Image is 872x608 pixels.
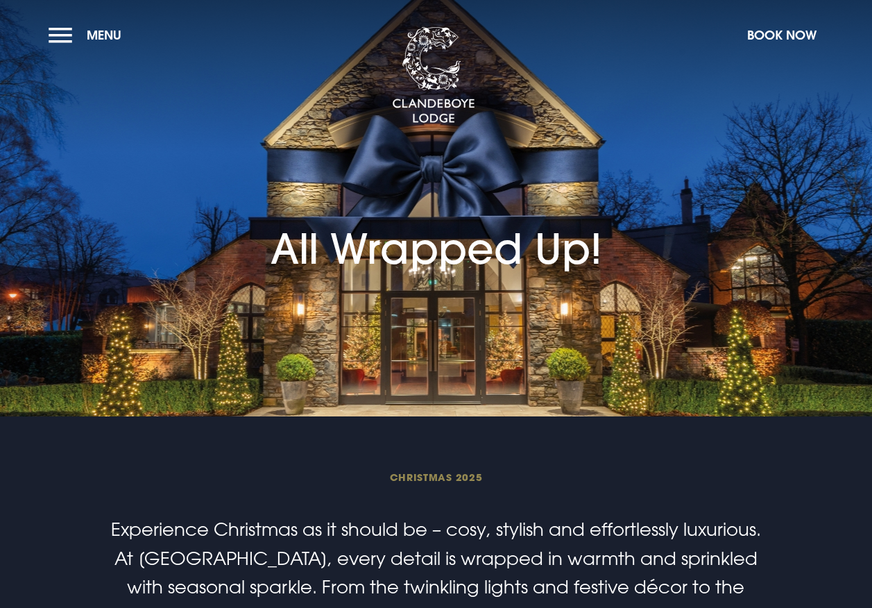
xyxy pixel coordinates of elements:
[740,20,823,50] button: Book Now
[271,150,602,273] h1: All Wrapped Up!
[392,27,475,124] img: Clandeboye Lodge
[105,471,766,484] span: Christmas 2025
[49,20,128,50] button: Menu
[87,27,121,43] span: Menu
